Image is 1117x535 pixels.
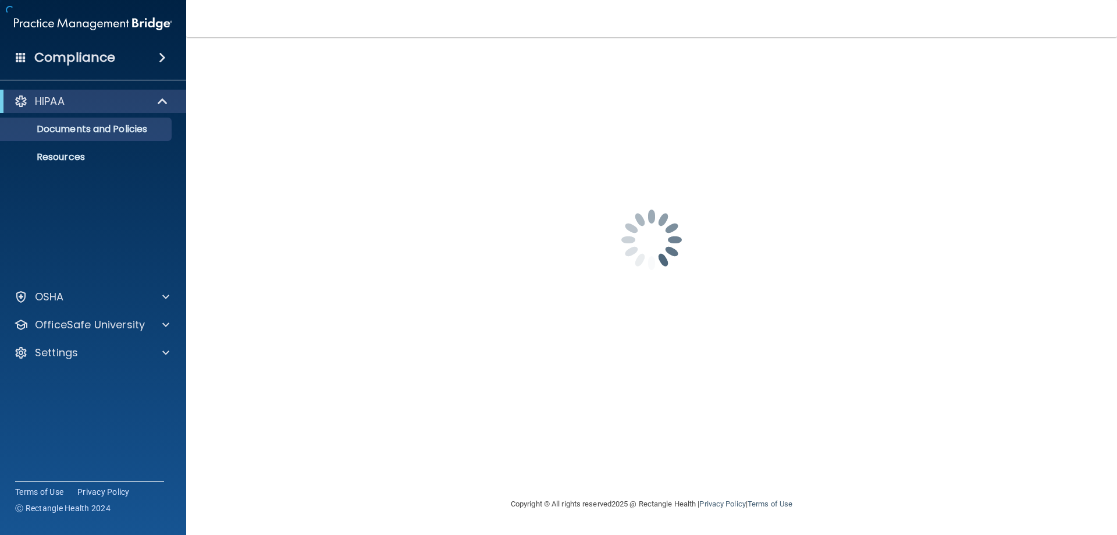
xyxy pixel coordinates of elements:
[748,499,792,508] a: Terms of Use
[14,290,169,304] a: OSHA
[77,486,130,498] a: Privacy Policy
[14,94,169,108] a: HIPAA
[14,318,169,332] a: OfficeSafe University
[439,486,864,523] div: Copyright © All rights reserved 2025 @ Rectangle Health | |
[35,318,145,332] p: OfficeSafe University
[8,123,166,135] p: Documents and Policies
[35,346,78,360] p: Settings
[35,94,65,108] p: HIPAA
[15,502,111,514] span: Ⓒ Rectangle Health 2024
[593,182,710,298] img: spinner.e123f6fc.gif
[35,290,64,304] p: OSHA
[14,12,172,36] img: PMB logo
[699,499,745,508] a: Privacy Policy
[15,486,63,498] a: Terms of Use
[8,151,166,163] p: Resources
[34,49,115,66] h4: Compliance
[14,346,169,360] a: Settings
